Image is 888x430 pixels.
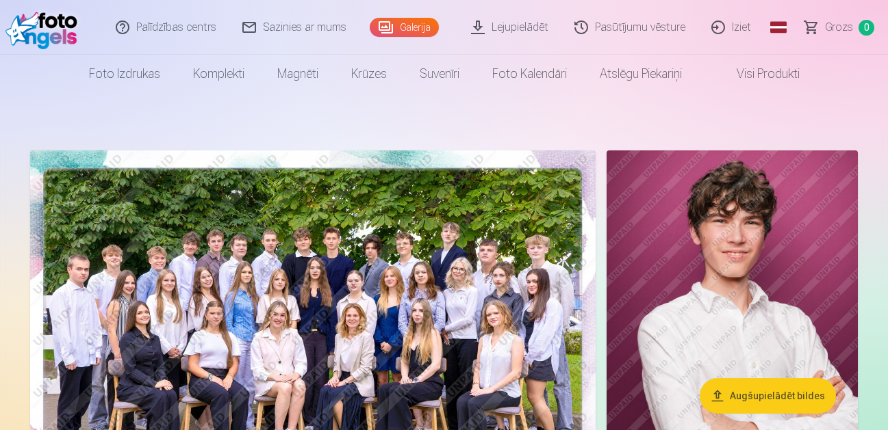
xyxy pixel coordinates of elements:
a: Magnēti [261,55,335,93]
a: Galerija [370,18,439,37]
a: Atslēgu piekariņi [583,55,698,93]
a: Komplekti [177,55,261,93]
button: Augšupielādēt bildes [700,378,836,414]
span: Grozs [825,19,853,36]
a: Visi produkti [698,55,816,93]
a: Krūzes [335,55,403,93]
a: Foto izdrukas [73,55,177,93]
a: Foto kalendāri [476,55,583,93]
a: Suvenīri [403,55,476,93]
span: 0 [859,20,874,36]
img: /fa1 [5,5,84,49]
